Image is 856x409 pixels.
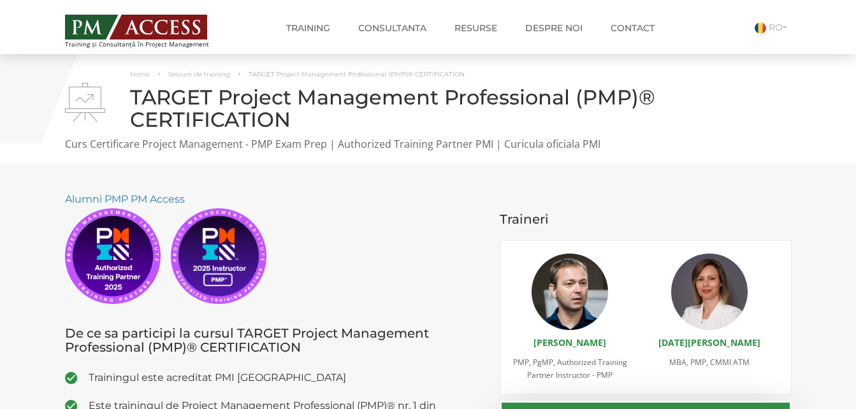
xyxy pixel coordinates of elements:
span: MBA, PMP, CMMI ATM [669,357,750,368]
h3: De ce sa participi la cursul TARGET Project Management Professional (PMP)® CERTIFICATION [65,326,481,354]
a: RO [755,22,792,33]
p: Curs Certificare Project Management - PMP Exam Prep | Authorized Training Partner PMI | Curicula ... [65,137,792,152]
img: TARGET Project Management Professional (PMP)® CERTIFICATION [65,83,105,122]
span: Training și Consultanță în Project Management [65,41,233,48]
a: Contact [601,15,664,41]
a: Sesiuni de training [168,70,230,78]
a: Training și Consultanță în Project Management [65,11,233,48]
img: PM ACCESS - Echipa traineri si consultanti certificati PMP: Narciss Popescu, Mihai Olaru, Monica ... [65,15,207,39]
span: PMP, PgMP, Authorized Training Partner Instructor - PMP [513,357,627,380]
a: Consultanta [349,15,436,41]
img: Romana [755,22,766,34]
a: Training [277,15,340,41]
a: Home [130,70,150,78]
h1: TARGET Project Management Professional (PMP)® CERTIFICATION [65,86,792,131]
a: Resurse [445,15,507,41]
a: Alumni PMP PM Access [65,193,185,205]
a: [PERSON_NAME] [533,336,606,348]
span: Trainingul este acreditat PMI [GEOGRAPHIC_DATA] [89,368,481,387]
span: TARGET Project Management Professional (PMP)® CERTIFICATION [249,70,465,78]
h3: Traineri [500,212,792,226]
a: [DATE][PERSON_NAME] [658,336,760,348]
a: Despre noi [516,15,592,41]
